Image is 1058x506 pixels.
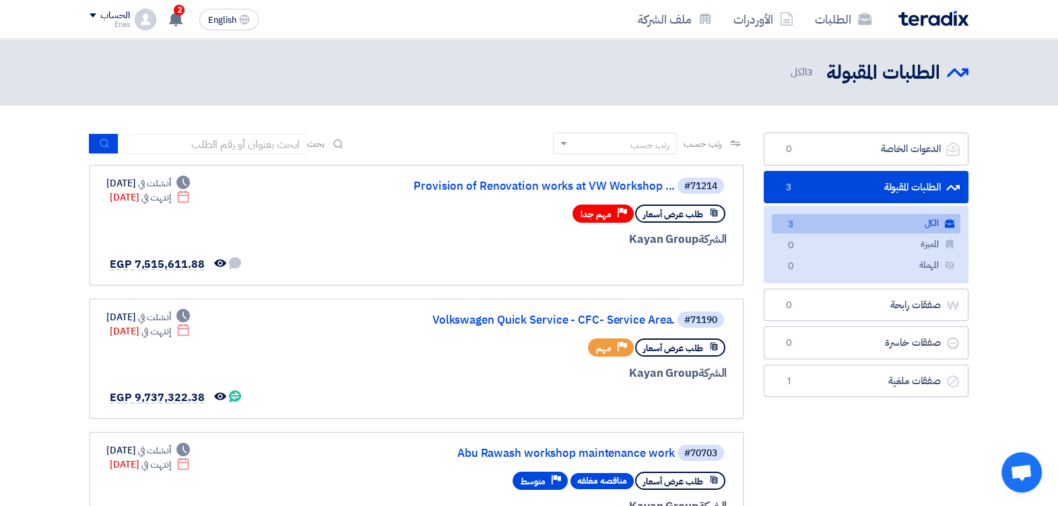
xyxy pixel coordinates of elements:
[521,475,545,488] span: متوسط
[781,375,797,388] span: 1
[405,447,675,460] a: Abu Rawash workshop maintenance work
[826,60,940,86] h2: الطلبات المقبولة
[138,176,170,190] span: أنشئت في
[772,235,960,254] a: المميزة
[783,218,799,232] span: 3
[405,180,675,192] a: Provision of Renovation works at VW Workshop ...
[403,231,727,248] div: Kayan Group
[208,15,236,25] span: English
[110,458,190,472] div: [DATE]
[110,190,190,205] div: [DATE]
[1001,452,1042,493] div: Open chat
[110,256,204,273] span: EGP 7,515,611.88
[405,314,675,326] a: Volkswagen Quick Service - CFC- Service Area.
[684,449,717,458] div: #70703
[307,137,325,151] span: بحث
[781,336,797,350] span: 0
[138,443,170,458] span: أنشئت في
[764,171,968,204] a: الطلبات المقبولة3
[627,3,723,35] a: ملف الشركة
[698,365,727,382] span: الشركة
[684,316,717,325] div: #71190
[772,256,960,275] a: المهملة
[141,458,170,472] span: إنتهت في
[581,208,611,221] span: مهم جدا
[119,134,307,154] input: ابحث بعنوان أو رقم الطلب
[781,181,797,194] span: 3
[135,9,156,30] img: profile_test.png
[199,9,259,30] button: English
[764,289,968,322] a: صفقات رابحة0
[630,138,669,152] div: رتب حسب
[138,310,170,324] span: أنشئت في
[403,365,727,382] div: Kayan Group
[764,365,968,398] a: صفقات ملغية1
[790,65,816,80] span: الكل
[684,137,722,151] span: رتب حسب
[898,11,968,26] img: Teradix logo
[781,299,797,312] span: 0
[723,3,804,35] a: الأوردرات
[174,5,185,15] span: 2
[764,133,968,166] a: الدعوات الخاصة0
[772,214,960,233] a: الكل
[698,231,727,248] span: الشركة
[570,473,634,489] span: مناقصه مغلقه
[106,443,190,458] div: [DATE]
[804,3,882,35] a: الطلبات
[781,143,797,156] span: 0
[684,182,717,191] div: #71214
[106,176,190,190] div: [DATE]
[643,208,703,221] span: طلب عرض أسعار
[807,65,813,79] span: 3
[100,10,129,22] div: الحساب
[764,326,968,359] a: صفقات خاسرة0
[783,260,799,274] span: 0
[106,310,190,324] div: [DATE]
[141,324,170,338] span: إنتهت في
[90,21,129,28] div: Enas
[110,390,204,406] span: EGP 9,737,322.38
[141,190,170,205] span: إنتهت في
[596,342,611,355] span: مهم
[643,342,703,355] span: طلب عرض أسعار
[783,239,799,253] span: 0
[110,324,190,338] div: [DATE]
[643,475,703,488] span: طلب عرض أسعار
